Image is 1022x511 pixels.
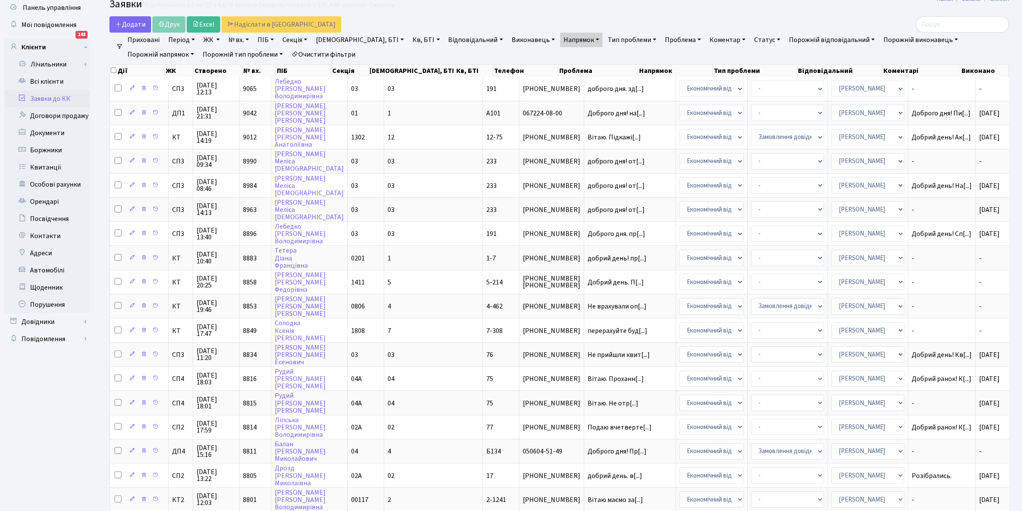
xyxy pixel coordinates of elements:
[276,65,331,77] th: ПІБ
[243,254,257,263] span: 8883
[110,65,165,77] th: Дії
[351,399,362,408] span: 04А
[388,302,391,311] span: 4
[288,47,359,62] a: Очистити фільтри
[979,399,1000,408] span: [DATE]
[144,1,367,9] div: Відображено з 1 по 25 з 4,676 записів (відфільтровано з 135,448 записів).
[388,109,391,118] span: 1
[912,279,972,286] span: -
[197,469,236,482] span: [DATE] 13:22
[4,142,90,159] a: Боржники
[351,374,362,384] span: 04А
[109,16,151,33] a: Додати
[916,16,1009,33] input: Пошук...
[979,302,982,311] span: -
[486,181,497,190] span: 233
[588,374,644,384] span: Вітаю. Проханн[...]
[882,65,961,77] th: Коментарі
[523,134,580,141] span: [PHONE_NUMBER]
[243,350,257,360] span: 8834
[199,47,286,62] a: Порожній тип проблеми
[275,367,326,391] a: Рудий[PERSON_NAME][PERSON_NAME]
[523,327,580,334] span: [PHONE_NUMBER]
[560,33,603,47] a: Напрямок
[172,182,189,189] span: СП3
[197,299,236,313] span: [DATE] 19:46
[388,133,394,142] span: 12
[275,415,326,439] a: Ліпська[PERSON_NAME]Володимирівна
[979,423,1000,432] span: [DATE]
[523,182,580,189] span: [PHONE_NUMBER]
[785,33,878,47] a: Порожній відповідальний
[713,65,798,77] th: Тип проблеми
[445,33,506,47] a: Відповідальний
[21,20,76,30] span: Мої повідомлення
[275,294,326,318] a: [PERSON_NAME][PERSON_NAME][PERSON_NAME]
[912,109,970,118] span: Доброго дня! Пи[...]
[197,493,236,506] span: [DATE] 12:03
[197,82,236,96] span: [DATE] 12:13
[351,350,358,360] span: 03
[523,400,580,407] span: [PHONE_NUMBER]
[388,423,394,432] span: 02
[351,326,365,336] span: 1808
[979,447,982,456] span: -
[172,206,189,213] span: СП3
[409,33,443,47] a: Кв, БТІ
[197,372,236,386] span: [DATE] 18:03
[243,157,257,166] span: 8990
[197,227,236,241] span: [DATE] 13:40
[243,423,257,432] span: 8814
[638,65,713,77] th: Напрямок
[588,495,643,505] span: Вітаю маємо за[...]
[588,109,645,118] span: Доброго дня! на[...]
[388,84,394,94] span: 03
[388,205,394,215] span: 03
[486,205,497,215] span: 233
[486,109,500,118] span: А101
[523,275,580,289] span: [PHONE_NUMBER] [PHONE_NUMBER]
[588,181,645,190] span: доброго дня! от[...]
[388,447,391,456] span: 4
[523,255,580,262] span: [PHONE_NUMBER]
[172,472,189,479] span: СП2
[588,205,645,215] span: доброго дня! от[...]
[243,229,257,239] span: 8896
[275,319,326,343] a: СолодкаКсенія[PERSON_NAME]
[4,330,90,348] a: Повідомлення
[76,31,88,39] div: 148
[979,374,1000,384] span: [DATE]
[388,181,394,190] span: 03
[165,65,194,77] th: ЖК
[197,324,236,337] span: [DATE] 17:47
[486,399,493,408] span: 75
[979,326,982,336] span: -
[172,279,189,286] span: КТ
[115,20,146,29] span: Додати
[369,1,395,9] a: Скинути
[979,84,982,94] span: -
[172,158,189,165] span: СП3
[243,302,257,311] span: 8853
[486,157,497,166] span: 233
[486,254,496,263] span: 1-7
[243,205,257,215] span: 8963
[4,193,90,210] a: Орендарі
[124,47,197,62] a: Порожній напрямок
[588,350,650,360] span: Не прийшли квит[...]
[197,396,236,410] span: [DATE] 18:01
[275,174,344,198] a: [PERSON_NAME]Меліса[DEMOGRAPHIC_DATA]
[912,303,972,310] span: -
[979,229,1000,239] span: [DATE]
[275,77,326,101] a: Лебедко[PERSON_NAME]Володимирівна
[4,279,90,296] a: Щоденник
[243,278,257,287] span: 8858
[197,154,236,168] span: [DATE] 09:34
[661,33,704,47] a: Проблема
[486,229,497,239] span: 191
[243,65,276,77] th: № вх.
[275,270,326,294] a: [PERSON_NAME][PERSON_NAME]Федорівна
[588,471,642,481] span: добрий день. в[...]
[172,110,189,117] span: ДП1
[388,495,391,505] span: 2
